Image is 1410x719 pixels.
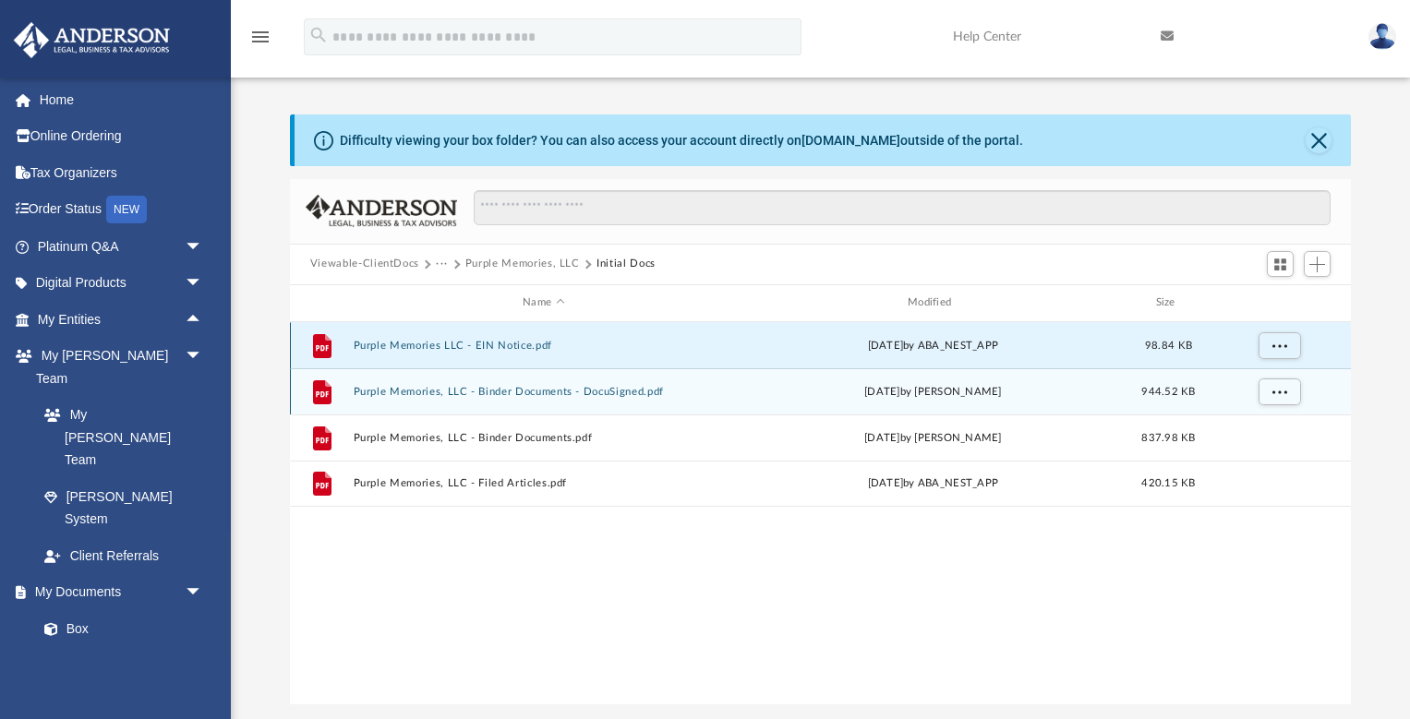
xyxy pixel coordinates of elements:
[867,478,903,488] span: [DATE]
[867,340,903,350] span: [DATE]
[13,154,231,191] a: Tax Organizers
[310,256,419,272] button: Viewable-ClientDocs
[1141,386,1195,396] span: 944.52 KB
[465,256,580,272] button: Purple Memories, LLC
[13,118,231,155] a: Online Ordering
[1306,127,1332,153] button: Close
[1258,377,1300,405] button: More options
[1131,294,1205,311] div: Size
[106,196,147,223] div: NEW
[1145,340,1192,350] span: 98.84 KB
[742,475,1124,492] div: by ABA_NEST_APP
[436,256,448,272] button: ···
[26,647,222,684] a: Meeting Minutes
[742,429,1124,446] div: by [PERSON_NAME]
[13,301,231,338] a: My Entitiesarrow_drop_up
[1304,251,1332,277] button: Add
[8,22,175,58] img: Anderson Advisors Platinum Portal
[13,574,222,611] a: My Documentsarrow_drop_down
[1267,251,1295,277] button: Switch to Grid View
[185,265,222,303] span: arrow_drop_down
[741,294,1123,311] div: Modified
[249,26,271,48] i: menu
[13,338,222,397] a: My [PERSON_NAME] Teamarrow_drop_down
[353,477,734,489] button: Purple Memories, LLC - Filed Articles.pdf
[185,228,222,266] span: arrow_drop_down
[290,322,1351,705] div: grid
[352,294,733,311] div: Name
[353,386,734,398] button: Purple Memories, LLC - Binder Documents - DocuSigned.pdf
[864,386,900,396] span: [DATE]
[13,228,231,265] a: Platinum Q&Aarrow_drop_down
[864,432,900,442] span: [DATE]
[308,25,329,45] i: search
[185,338,222,376] span: arrow_drop_down
[26,537,222,574] a: Client Referrals
[298,294,344,311] div: id
[353,340,734,352] button: Purple Memories LLC - EIN Notice.pdf
[1213,294,1343,311] div: id
[474,190,1332,225] input: Search files and folders
[340,131,1023,150] div: Difficulty viewing your box folder? You can also access your account directly on outside of the p...
[1141,432,1195,442] span: 837.98 KB
[1258,331,1300,359] button: More options
[26,478,222,537] a: [PERSON_NAME] System
[742,383,1124,400] div: by [PERSON_NAME]
[1141,478,1195,488] span: 420.15 KB
[26,610,212,647] a: Box
[13,81,231,118] a: Home
[26,397,212,479] a: My [PERSON_NAME] Team
[353,432,734,444] button: Purple Memories, LLC - Binder Documents.pdf
[13,265,231,302] a: Digital Productsarrow_drop_down
[13,191,231,229] a: Order StatusNEW
[185,574,222,612] span: arrow_drop_down
[185,301,222,339] span: arrow_drop_up
[801,133,900,148] a: [DOMAIN_NAME]
[742,337,1124,354] div: by ABA_NEST_APP
[597,256,656,272] button: Initial Docs
[1368,23,1396,50] img: User Pic
[249,35,271,48] a: menu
